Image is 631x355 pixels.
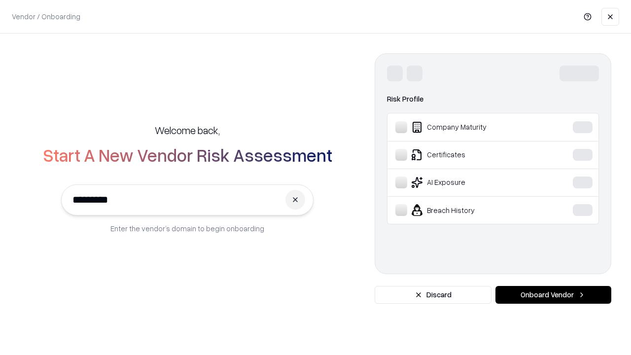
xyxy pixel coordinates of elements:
h2: Start A New Vendor Risk Assessment [43,145,332,165]
div: Risk Profile [387,93,599,105]
button: Discard [375,286,491,304]
div: Breach History [395,204,543,216]
h5: Welcome back, [155,123,220,137]
button: Onboard Vendor [495,286,611,304]
p: Enter the vendor’s domain to begin onboarding [110,223,264,234]
div: Certificates [395,149,543,161]
div: Company Maturity [395,121,543,133]
div: AI Exposure [395,177,543,188]
p: Vendor / Onboarding [12,11,80,22]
